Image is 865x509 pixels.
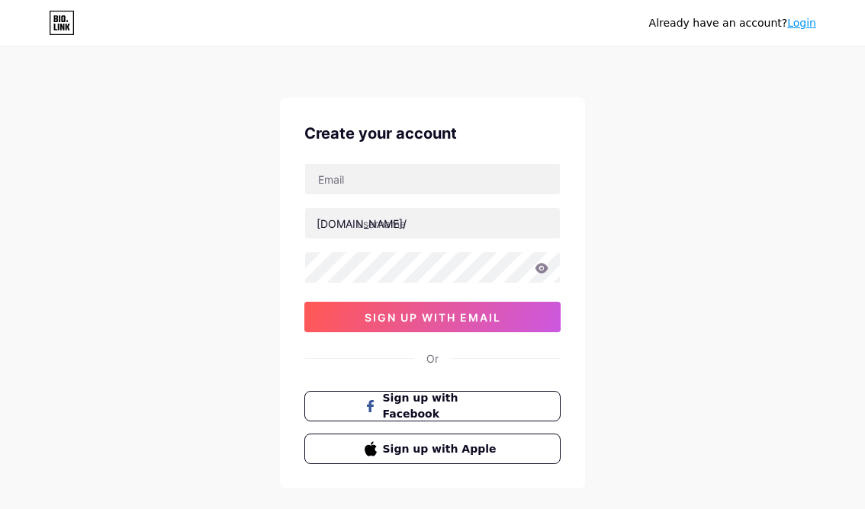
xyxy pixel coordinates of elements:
[304,122,561,145] div: Create your account
[649,15,816,31] div: Already have an account?
[426,351,439,367] div: Or
[304,391,561,421] button: Sign up with Facebook
[305,164,560,194] input: Email
[365,311,501,324] span: sign up with email
[304,434,561,464] button: Sign up with Apple
[317,216,407,232] div: [DOMAIN_NAME]/
[383,441,501,457] span: Sign up with Apple
[304,302,561,332] button: sign up with email
[305,208,560,238] input: username
[787,17,816,29] a: Login
[383,390,501,422] span: Sign up with Facebook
